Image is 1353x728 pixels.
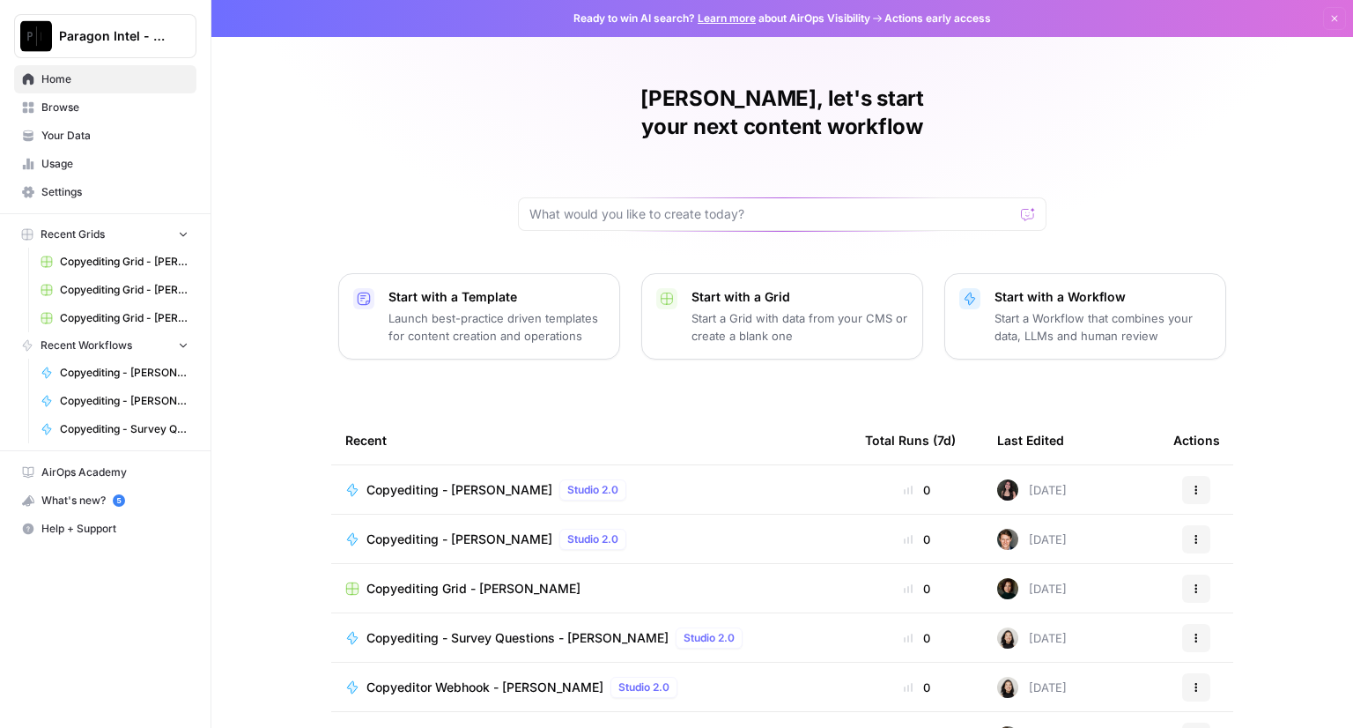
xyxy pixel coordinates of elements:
[684,630,735,646] span: Studio 2.0
[33,304,196,332] a: Copyediting Grid - [PERSON_NAME]
[60,421,189,437] span: Copyediting - Survey Questions - [PERSON_NAME]
[865,531,969,548] div: 0
[997,677,1067,698] div: [DATE]
[33,387,196,415] a: Copyediting - [PERSON_NAME]
[388,288,605,306] p: Start with a Template
[60,282,189,298] span: Copyediting Grid - [PERSON_NAME]
[41,156,189,172] span: Usage
[997,578,1018,599] img: trpfjrwlykpjh1hxat11z5guyxrg
[338,273,620,360] button: Start with a TemplateLaunch best-practice driven templates for content creation and operations
[14,332,196,359] button: Recent Workflows
[345,416,837,464] div: Recent
[997,529,1018,550] img: qw00ik6ez51o8uf7vgx83yxyzow9
[345,479,837,501] a: Copyediting - [PERSON_NAME]Studio 2.0
[41,71,189,87] span: Home
[33,415,196,443] a: Copyediting - Survey Questions - [PERSON_NAME]
[41,227,105,242] span: Recent Grids
[865,679,969,696] div: 0
[997,479,1018,501] img: 5nlru5lqams5xbrbfyykk2kep4hl
[41,100,189,115] span: Browse
[14,178,196,206] a: Settings
[573,11,870,26] span: Ready to win AI search? about AirOps Visibility
[997,479,1067,501] div: [DATE]
[567,531,618,547] span: Studio 2.0
[41,128,189,144] span: Your Data
[997,628,1067,649] div: [DATE]
[116,496,121,505] text: 5
[41,338,132,353] span: Recent Workflows
[41,521,189,537] span: Help + Support
[345,529,837,550] a: Copyediting - [PERSON_NAME]Studio 2.0
[865,416,956,464] div: Total Runs (7d)
[60,310,189,326] span: Copyediting Grid - [PERSON_NAME]
[14,458,196,487] a: AirOps Academy
[997,628,1018,649] img: t5ef5oef8zpw1w4g2xghobes91mw
[60,254,189,270] span: Copyediting Grid - [PERSON_NAME]
[994,288,1211,306] p: Start with a Workflow
[997,677,1018,698] img: t5ef5oef8zpw1w4g2xghobes91mw
[994,309,1211,345] p: Start a Workflow that combines your data, LLMs and human review
[997,416,1064,464] div: Last Edited
[567,482,618,498] span: Studio 2.0
[691,309,908,345] p: Start a Grid with data from your CMS or create a blank one
[641,273,923,360] button: Start with a GridStart a Grid with data from your CMS or create a blank one
[14,487,196,515] button: What's new? 5
[14,14,196,58] button: Workspace: Paragon Intel - Copyediting
[1173,416,1220,464] div: Actions
[865,481,969,499] div: 0
[618,680,669,695] span: Studio 2.0
[366,481,552,499] span: Copyediting - [PERSON_NAME]
[345,628,837,649] a: Copyediting - Survey Questions - [PERSON_NAME]Studio 2.0
[518,85,1046,141] h1: [PERSON_NAME], let's start your next content workflow
[60,393,189,409] span: Copyediting - [PERSON_NAME]
[14,221,196,248] button: Recent Grids
[41,184,189,200] span: Settings
[366,629,669,647] span: Copyediting - Survey Questions - [PERSON_NAME]
[14,65,196,93] a: Home
[41,464,189,480] span: AirOps Academy
[33,248,196,276] a: Copyediting Grid - [PERSON_NAME]
[388,309,605,345] p: Launch best-practice driven templates for content creation and operations
[691,288,908,306] p: Start with a Grid
[20,20,52,52] img: Paragon Intel - Copyediting Logo
[14,122,196,150] a: Your Data
[33,276,196,304] a: Copyediting Grid - [PERSON_NAME]
[865,580,969,598] div: 0
[884,11,991,26] span: Actions early access
[33,359,196,387] a: Copyediting - [PERSON_NAME]
[14,150,196,178] a: Usage
[345,677,837,698] a: Copyeditor Webhook - [PERSON_NAME]Studio 2.0
[529,205,1014,223] input: What would you like to create today?
[60,365,189,381] span: Copyediting - [PERSON_NAME]
[944,273,1226,360] button: Start with a WorkflowStart a Workflow that combines your data, LLMs and human review
[14,515,196,543] button: Help + Support
[366,679,603,696] span: Copyeditor Webhook - [PERSON_NAME]
[15,487,196,514] div: What's new?
[113,494,125,507] a: 5
[366,531,552,548] span: Copyediting - [PERSON_NAME]
[345,580,837,598] a: Copyediting Grid - [PERSON_NAME]
[997,529,1067,550] div: [DATE]
[865,629,969,647] div: 0
[59,27,166,45] span: Paragon Intel - Copyediting
[366,580,580,598] span: Copyediting Grid - [PERSON_NAME]
[14,93,196,122] a: Browse
[698,11,756,25] a: Learn more
[997,578,1067,599] div: [DATE]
